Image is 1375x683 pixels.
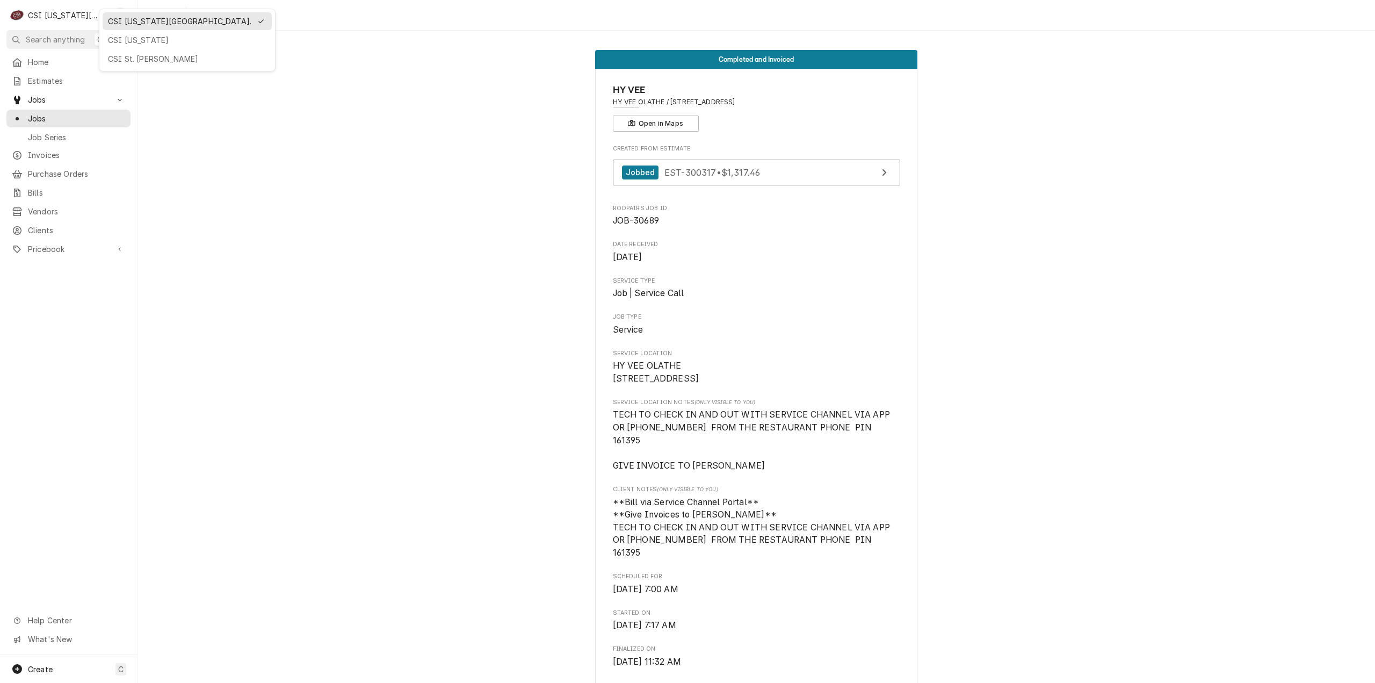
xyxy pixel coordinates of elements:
div: CSI [US_STATE][GEOGRAPHIC_DATA]. [108,16,251,27]
a: Go to Job Series [6,128,131,146]
div: CSI [US_STATE] [108,34,266,46]
span: Job Series [28,132,125,143]
a: Go to Jobs [6,110,131,127]
span: Jobs [28,113,125,124]
div: CSI St. [PERSON_NAME] [108,53,266,64]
